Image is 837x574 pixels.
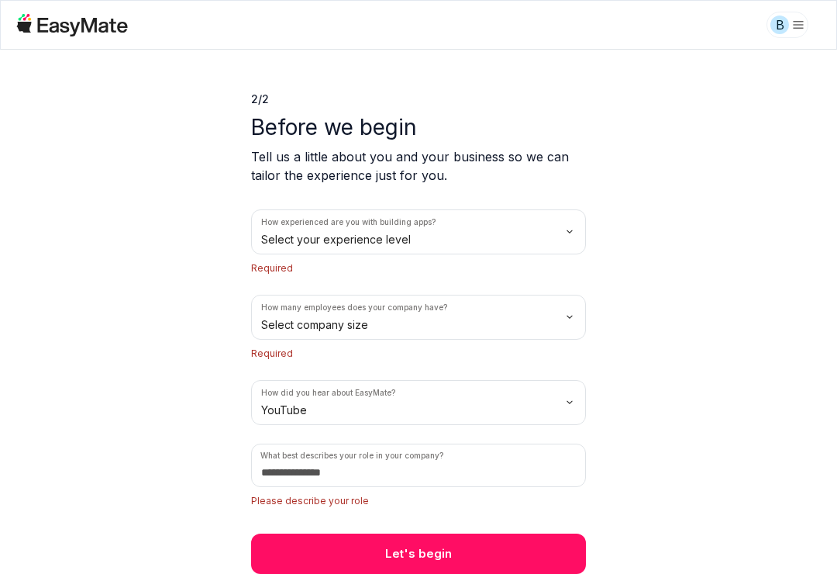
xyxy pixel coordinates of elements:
[251,113,586,141] p: Before we begin
[251,534,586,574] button: Let's begin
[251,92,586,107] p: 2 / 2
[251,261,586,276] p: Required
[261,216,436,228] label: How experienced are you with building apps?
[251,346,586,361] p: Required
[770,16,789,34] div: B
[261,387,395,399] label: How did you hear about EasyMate?
[251,493,586,509] p: Please describe your role
[251,147,586,185] p: Tell us a little about you and your business so we can tailor the experience just for you.
[261,302,447,313] label: How many employees does your company have?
